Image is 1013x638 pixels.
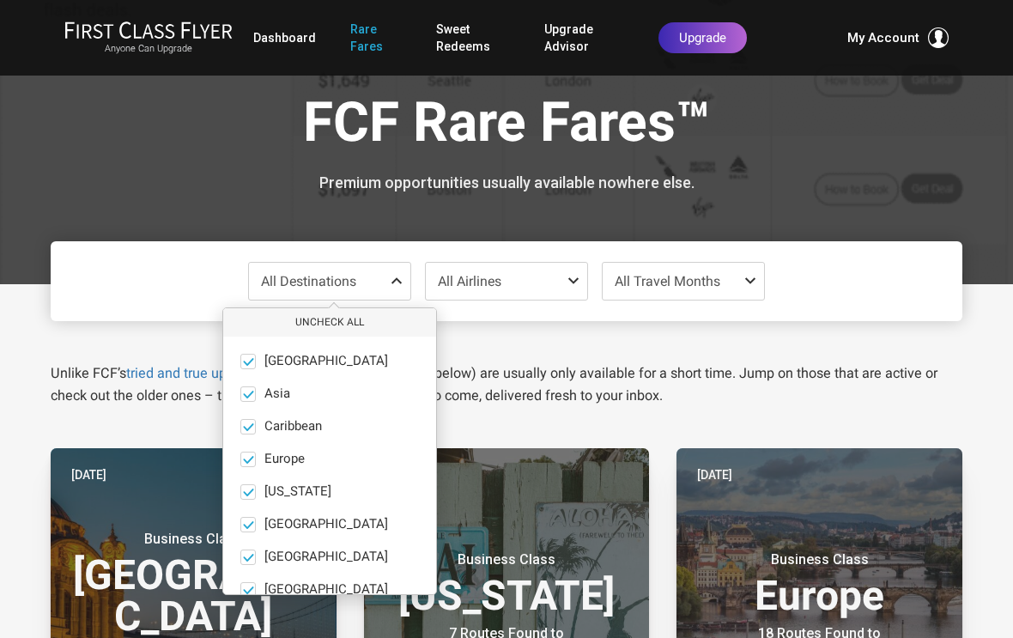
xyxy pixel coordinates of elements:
span: Caribbean [264,419,322,434]
h3: [GEOGRAPHIC_DATA] [71,531,316,637]
span: All Airlines [438,273,501,289]
h3: [US_STATE] [385,551,629,617]
time: [DATE] [71,465,106,484]
span: [GEOGRAPHIC_DATA] [264,550,388,565]
button: My Account [847,27,949,48]
span: Asia [264,386,290,402]
a: Sweet Redeems [436,14,511,62]
h3: Europe [697,551,942,617]
small: Business Class [399,551,614,568]
span: [GEOGRAPHIC_DATA] [264,582,388,598]
span: All Travel Months [615,273,720,289]
button: Uncheck All [223,308,436,337]
span: [GEOGRAPHIC_DATA] [264,517,388,532]
small: Business Class [713,551,927,568]
a: Upgrade [658,22,747,53]
h3: Premium opportunities usually available nowhere else. [64,174,949,191]
time: [DATE] [697,465,732,484]
span: [US_STATE] [264,484,331,500]
span: Europe [264,452,305,467]
a: First Class FlyerAnyone Can Upgrade [64,21,233,55]
a: Rare Fares [350,14,402,62]
span: [GEOGRAPHIC_DATA] [264,354,388,369]
span: My Account [847,27,919,48]
a: Dashboard [253,22,316,53]
small: Business Class [86,531,300,548]
img: First Class Flyer [64,21,233,39]
a: tried and true upgrade strategies [126,365,326,381]
p: Unlike FCF’s , our Daily Alerts (below) are usually only available for a short time. Jump on thos... [51,362,962,407]
a: Upgrade Advisor [544,14,624,62]
span: All Destinations [261,273,356,289]
small: Anyone Can Upgrade [64,43,233,55]
h1: FCF Rare Fares™ [64,93,949,159]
